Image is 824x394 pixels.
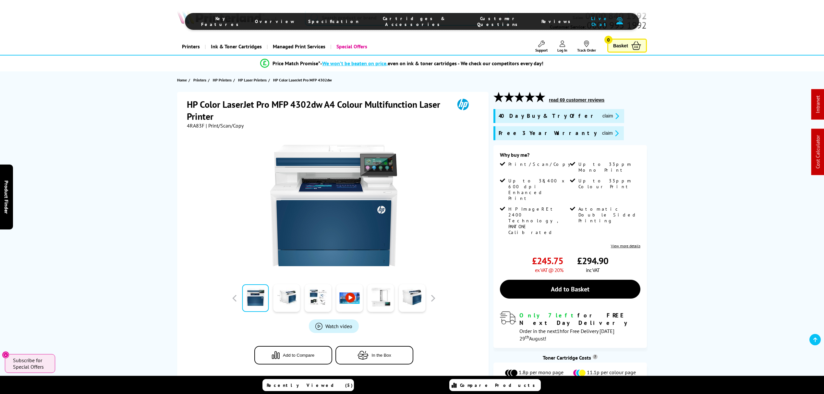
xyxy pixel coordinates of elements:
[525,334,529,340] sup: th
[283,353,314,358] span: Add to Compare
[213,77,233,83] a: HP Printers
[557,328,563,334] span: 1h
[267,382,353,388] span: Recently Viewed (5)
[611,243,640,248] a: View more details
[600,112,621,120] button: promo-description
[587,16,613,27] span: Live Chat
[519,312,640,326] div: for FREE Next Day Delivery
[470,16,528,27] span: Customer Questions
[309,319,359,333] a: Product_All_Videos
[335,346,413,364] button: In the Box
[532,255,563,267] span: £245.75
[508,161,575,167] span: Print/Scan/Copy
[500,152,640,161] div: Why buy me?
[177,38,205,55] a: Printers
[578,178,639,190] span: Up to 33ppm Colour Print
[577,41,596,53] a: Track Order
[519,328,614,342] span: Order in the next for Free Delivery [DATE] 29 August!
[187,122,204,129] span: 4RA83F
[547,97,606,103] button: read 69 customer reviews
[587,369,636,377] span: 11.1p per colour page
[577,255,608,267] span: £294.90
[187,98,448,122] h1: HP Color LaserJet Pro MFP 4302dw A4 Colour Multifunction Laser Printer
[255,18,295,24] span: Overview
[535,48,548,53] span: Support
[613,41,628,50] span: Basket
[193,77,206,83] span: Printers
[616,17,623,25] img: user-headset-duotone.svg
[205,38,267,55] a: Ink & Toner Cartridges
[493,354,647,361] div: Toner Cartridge Costs
[330,38,372,55] a: Special Offers
[270,142,397,269] img: HP Color LaserJet Pro MFP 4302dw
[13,357,49,370] span: Subscribe for Special Offers
[500,280,640,299] a: Add to Basket
[193,77,208,83] a: Printers
[177,77,187,83] span: Home
[535,267,563,273] span: ex VAT @ 20%
[519,312,577,319] span: Only 7 left
[238,77,268,83] a: HP Laser Printers
[177,77,188,83] a: Home
[557,41,567,53] a: Log In
[500,312,640,341] div: modal_delivery
[541,18,574,24] span: Reviews
[3,180,10,214] span: Product Finder
[815,135,821,169] a: Cost Calculator
[557,48,567,53] span: Log In
[499,129,597,137] span: Free 3 Year Warranty
[600,129,621,137] button: promo-description
[325,323,352,329] span: Watch video
[607,39,647,53] a: Basket 0
[578,206,639,224] span: Automatic Double Sided Printing
[815,96,821,113] a: Intranet
[322,60,388,67] span: We won’t be beaten on price,
[508,206,569,235] span: HP ImageREt 2400 Technology, PANTONE Calibrated
[604,36,612,44] span: 0
[262,379,354,391] a: Recently Viewed (5)
[449,379,541,391] a: Compare Products
[267,38,330,55] a: Managed Print Services
[320,60,543,67] div: - even on ink & toner cartridges - We check our competitors every day!
[460,382,539,388] span: Compare Products
[499,112,597,120] span: 40 Day Buy & Try Offer
[156,58,648,69] li: modal_Promise
[372,353,391,358] span: In the Box
[201,16,242,27] span: Key Features
[372,16,457,27] span: Cartridges & Accessories
[254,346,332,364] button: Add to Compare
[593,354,598,359] sup: Cost per page
[213,77,232,83] span: HP Printers
[273,78,332,82] span: HP Color LaserJet Pro MFP 4302dw
[238,77,267,83] span: HP Laser Printers
[586,267,600,273] span: inc VAT
[273,60,320,67] span: Price Match Promise*
[2,351,9,359] button: Close
[508,178,569,201] span: Up to 38,400 x 600 dpi Enhanced Print
[448,98,478,110] img: HP
[519,369,563,377] span: 1.8p per mono page
[206,122,244,129] span: | Print/Scan/Copy
[211,38,262,55] span: Ink & Toner Cartridges
[308,18,359,24] span: Specification
[578,161,639,173] span: Up to 33ppm Mono Print
[535,41,548,53] a: Support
